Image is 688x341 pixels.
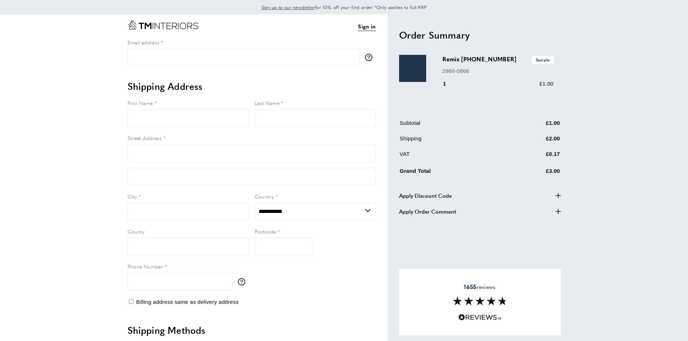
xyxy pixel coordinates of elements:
[458,314,502,321] img: Reviews.io 5 stars
[399,29,561,41] h2: Order Summary
[442,79,456,88] div: 1
[400,134,510,148] td: Shipping
[539,80,553,87] span: £1.00
[400,119,510,133] td: Subtotal
[238,278,249,285] button: More information
[442,67,554,75] p: 2968-0866
[127,193,137,200] span: City
[127,39,160,46] span: Email address
[127,324,376,337] h2: Shipping Methods
[464,283,496,290] span: reviews
[365,54,376,61] button: More information
[510,134,560,148] td: £2.00
[399,207,456,216] span: Apply Order Comment
[127,134,162,141] span: Street Address
[261,4,427,10] span: for 10% off your first order *Only applies to full RRP
[129,299,134,304] input: Billing address same as delivery address
[127,80,376,93] h2: Shipping Address
[261,4,315,11] a: Sign up to our newsletter
[255,193,274,200] span: Country
[261,4,315,10] span: Sign up to our newsletter
[127,263,163,270] span: Phone Number
[127,20,198,30] a: Go to Home page
[510,150,560,164] td: £0.17
[399,55,426,82] img: Remix 3 2968-0866
[464,283,476,291] strong: 1655
[255,228,276,235] span: Postcode
[453,297,507,305] img: Reviews section
[127,228,145,235] span: County
[255,99,280,106] span: Last Name
[400,150,510,164] td: VAT
[442,55,554,64] h3: Remix [PHONE_NUMBER]
[127,99,153,106] span: First Name
[510,165,560,181] td: £3.00
[532,56,554,64] span: Sample
[400,165,510,181] td: Grand Total
[510,119,560,133] td: £1.00
[358,22,376,31] a: Sign in
[136,299,239,305] span: Billing address same as delivery address
[399,191,452,200] span: Apply Discount Code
